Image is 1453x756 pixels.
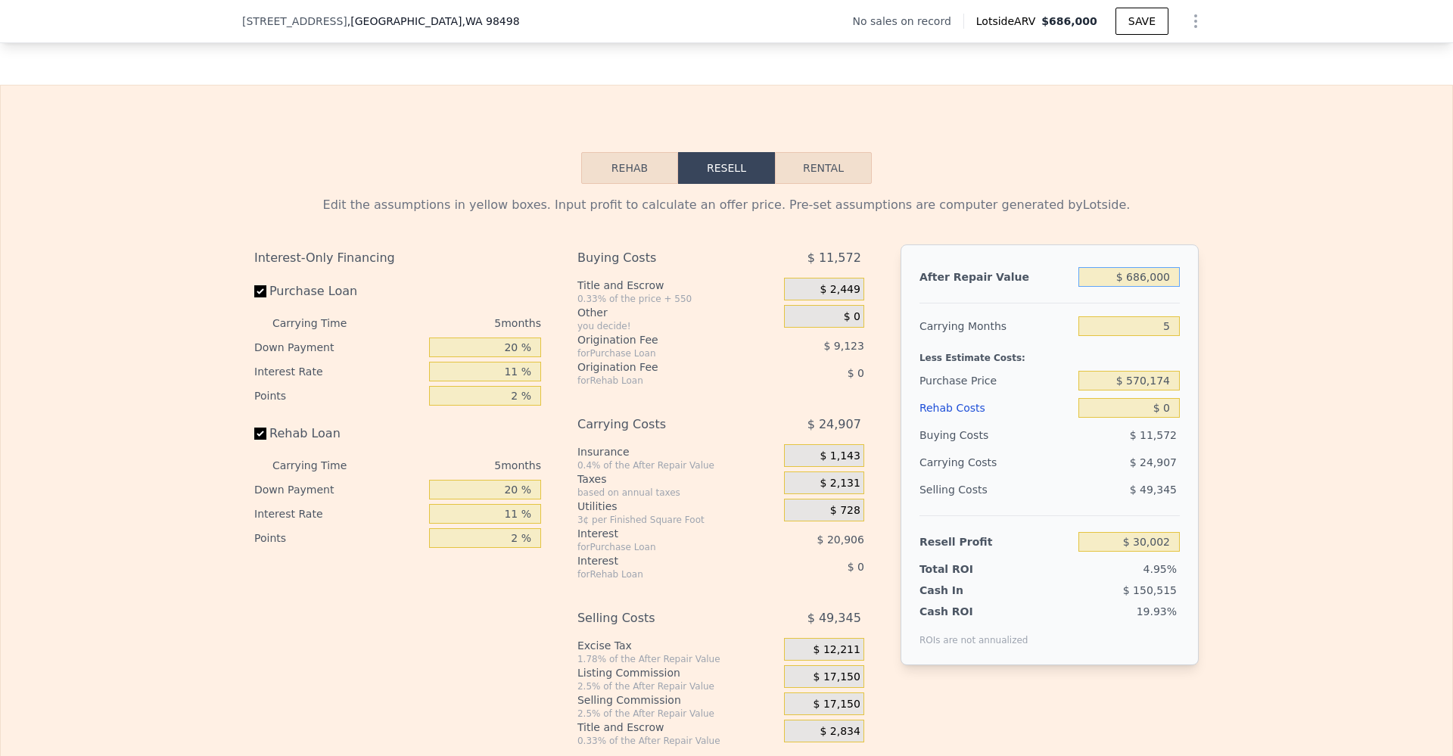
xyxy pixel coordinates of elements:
[577,305,778,320] div: Other
[577,568,746,580] div: for Rehab Loan
[820,477,860,490] span: $ 2,131
[919,619,1028,646] div: ROIs are not annualized
[577,680,778,692] div: 2.5% of the After Repair Value
[577,499,778,514] div: Utilities
[577,293,778,305] div: 0.33% of the price + 550
[577,665,778,680] div: Listing Commission
[577,444,778,459] div: Insurance
[807,244,861,272] span: $ 11,572
[919,449,1014,476] div: Carrying Costs
[577,735,778,747] div: 0.33% of the After Repair Value
[919,562,1014,577] div: Total ROI
[377,453,541,478] div: 5 months
[919,263,1072,291] div: After Repair Value
[254,526,423,550] div: Points
[919,476,1072,503] div: Selling Costs
[272,453,371,478] div: Carrying Time
[919,367,1072,394] div: Purchase Price
[919,528,1072,555] div: Resell Profit
[848,561,864,573] span: $ 0
[1123,584,1177,596] span: $ 150,515
[844,310,860,324] span: $ 0
[347,14,520,29] span: , [GEOGRAPHIC_DATA]
[254,278,423,305] label: Purchase Loan
[254,359,423,384] div: Interest Rate
[976,14,1041,29] span: Lotside ARV
[577,471,778,487] div: Taxes
[848,367,864,379] span: $ 0
[1130,456,1177,468] span: $ 24,907
[820,283,860,297] span: $ 2,449
[820,725,860,739] span: $ 2,834
[254,335,423,359] div: Down Payment
[1181,6,1211,36] button: Show Options
[577,347,746,359] div: for Purchase Loan
[272,311,371,335] div: Carrying Time
[254,244,541,272] div: Interest-Only Financing
[577,638,778,653] div: Excise Tax
[853,14,963,29] div: No sales on record
[577,708,778,720] div: 2.5% of the After Repair Value
[577,332,746,347] div: Origination Fee
[830,504,860,518] span: $ 728
[814,698,860,711] span: $ 17,150
[1115,8,1168,35] button: SAVE
[254,384,423,408] div: Points
[919,604,1028,619] div: Cash ROI
[1137,605,1177,618] span: 19.93%
[254,420,423,447] label: Rehab Loan
[577,278,778,293] div: Title and Escrow
[919,422,1072,449] div: Buying Costs
[775,152,872,184] button: Rental
[807,411,861,438] span: $ 24,907
[577,375,746,387] div: for Rehab Loan
[577,487,778,499] div: based on annual taxes
[820,450,860,463] span: $ 1,143
[807,605,861,632] span: $ 49,345
[577,526,746,541] div: Interest
[823,340,863,352] span: $ 9,123
[377,311,541,335] div: 5 months
[242,14,347,29] span: [STREET_ADDRESS]
[577,653,778,665] div: 1.78% of the After Repair Value
[462,15,519,27] span: , WA 98498
[254,196,1199,214] div: Edit the assumptions in yellow boxes. Input profit to calculate an offer price. Pre-set assumptio...
[581,152,678,184] button: Rehab
[1041,15,1097,27] span: $686,000
[817,534,864,546] span: $ 20,906
[577,605,746,632] div: Selling Costs
[577,541,746,553] div: for Purchase Loan
[814,643,860,657] span: $ 12,211
[254,428,266,440] input: Rehab Loan
[577,320,778,332] div: you decide!
[577,244,746,272] div: Buying Costs
[577,692,778,708] div: Selling Commission
[678,152,775,184] button: Resell
[814,670,860,684] span: $ 17,150
[254,285,266,297] input: Purchase Loan
[577,411,746,438] div: Carrying Costs
[1130,429,1177,441] span: $ 11,572
[254,502,423,526] div: Interest Rate
[577,720,778,735] div: Title and Escrow
[577,359,746,375] div: Origination Fee
[577,553,746,568] div: Interest
[919,313,1072,340] div: Carrying Months
[919,394,1072,422] div: Rehab Costs
[919,340,1180,367] div: Less Estimate Costs:
[254,478,423,502] div: Down Payment
[1130,484,1177,496] span: $ 49,345
[577,514,778,526] div: 3¢ per Finished Square Foot
[577,459,778,471] div: 0.4% of the After Repair Value
[1143,563,1177,575] span: 4.95%
[919,583,1014,598] div: Cash In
